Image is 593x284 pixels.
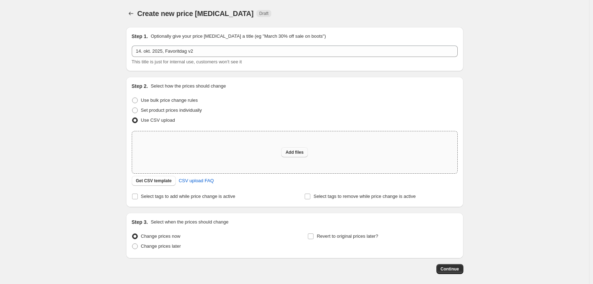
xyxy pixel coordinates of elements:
[132,46,458,57] input: 30% off holiday sale
[132,219,148,226] h2: Step 3.
[151,33,326,40] p: Optionally give your price [MEDICAL_DATA] a title (eg "March 30% off sale on boots")
[132,176,176,186] button: Get CSV template
[317,233,378,239] span: Revert to original prices later?
[141,98,198,103] span: Use bulk price change rules
[141,194,235,199] span: Select tags to add while price change is active
[314,194,416,199] span: Select tags to remove while price change is active
[136,178,172,184] span: Get CSV template
[141,117,175,123] span: Use CSV upload
[174,175,218,186] a: CSV upload FAQ
[132,33,148,40] h2: Step 1.
[259,11,268,16] span: Draft
[126,9,136,19] button: Price change jobs
[141,107,202,113] span: Set product prices individually
[132,83,148,90] h2: Step 2.
[436,264,463,274] button: Continue
[137,10,254,17] span: Create new price [MEDICAL_DATA]
[141,243,181,249] span: Change prices later
[441,266,459,272] span: Continue
[281,147,308,157] button: Add files
[151,83,226,90] p: Select how the prices should change
[179,177,214,184] span: CSV upload FAQ
[285,149,304,155] span: Add files
[132,59,242,64] span: This title is just for internal use, customers won't see it
[151,219,228,226] p: Select when the prices should change
[141,233,180,239] span: Change prices now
